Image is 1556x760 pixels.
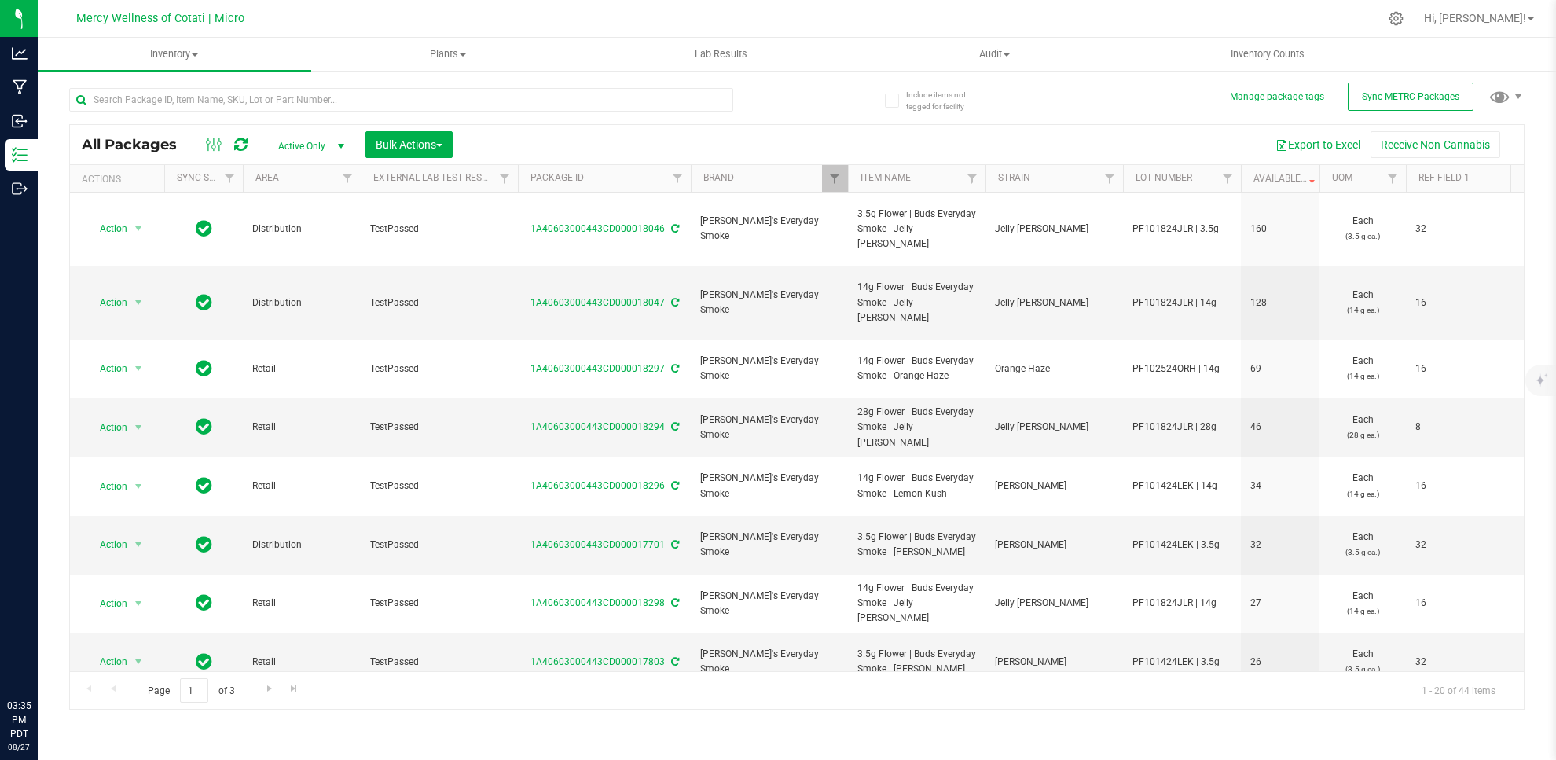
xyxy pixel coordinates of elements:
span: 16 [1415,479,1534,494]
div: Manage settings [1386,11,1406,26]
span: 14g Flower | Buds Everyday Smoke | Lemon Kush [857,471,976,501]
span: PF101824JLR | 14g [1132,596,1231,611]
span: 128 [1250,296,1310,310]
span: Distribution [252,296,351,310]
a: Package ID [530,172,584,183]
span: Action [86,475,128,497]
button: Bulk Actions [365,131,453,158]
span: Retail [252,420,351,435]
span: TestPassed [370,479,508,494]
span: 14g Flower | Buds Everyday Smoke | Jelly [PERSON_NAME] [857,581,976,626]
span: Distribution [252,222,351,237]
span: Jelly [PERSON_NAME] [995,222,1114,237]
span: Retail [252,479,351,494]
span: [PERSON_NAME]'s Everyday Smoke [700,471,839,501]
span: PF101424LEK | 3.5g [1132,655,1231,670]
span: 46 [1250,420,1310,435]
span: Hi, [PERSON_NAME]! [1424,12,1526,24]
span: PF101824JLR | 3.5g [1132,222,1231,237]
p: (28 g ea.) [1329,428,1396,442]
span: Retail [252,655,351,670]
p: (3.5 g ea.) [1329,545,1396,560]
span: Orange Haze [995,362,1114,376]
span: PF101424LEK | 14g [1132,479,1231,494]
span: Jelly [PERSON_NAME] [995,296,1114,310]
inline-svg: Manufacturing [12,79,28,95]
span: PF101824JLR | 14g [1132,296,1231,310]
p: (14 g ea.) [1329,486,1396,501]
span: 3.5g Flower | Buds Everyday Smoke | [PERSON_NAME] [857,530,976,560]
a: Filter [960,165,985,192]
a: Sync Status [177,172,237,183]
span: 32 [1250,538,1310,553]
span: select [129,593,149,615]
span: Jelly [PERSON_NAME] [995,596,1114,611]
span: Include items not tagged for facility [906,89,985,112]
span: 69 [1250,362,1310,376]
a: Go to the next page [258,678,281,699]
button: Sync METRC Packages [1348,83,1473,111]
span: [PERSON_NAME]'s Everyday Smoke [700,647,839,677]
inline-svg: Analytics [12,46,28,61]
span: Sync from Compliance System [669,421,679,432]
div: Actions [82,174,158,185]
button: Manage package tags [1230,90,1324,104]
span: Sync from Compliance System [669,297,679,308]
span: [PERSON_NAME] [995,538,1114,553]
span: In Sync [196,651,212,673]
span: In Sync [196,475,212,497]
span: 32 [1415,222,1534,237]
span: Inventory [38,47,311,61]
span: Action [86,218,128,240]
span: Each [1329,589,1396,619]
span: Action [86,292,128,314]
span: Plants [312,47,584,61]
span: Sync from Compliance System [669,656,679,667]
a: 1A40603000443CD000018298 [530,597,665,608]
span: [PERSON_NAME]'s Everyday Smoke [700,288,839,318]
span: Each [1329,471,1396,501]
span: select [129,218,149,240]
span: Retail [252,362,351,376]
span: 3.5g Flower | Buds Everyday Smoke | Jelly [PERSON_NAME] [857,207,976,252]
a: Brand [703,172,734,183]
span: Sync from Compliance System [669,539,679,550]
span: 16 [1415,296,1534,310]
a: Plants [311,38,585,71]
span: select [129,534,149,556]
a: Filter [492,165,518,192]
a: Filter [1215,165,1241,192]
span: Inventory Counts [1209,47,1326,61]
span: [PERSON_NAME]'s Everyday Smoke [700,214,839,244]
span: 32 [1415,538,1534,553]
a: UOM [1332,172,1352,183]
span: [PERSON_NAME]'s Everyday Smoke [700,589,839,619]
span: [PERSON_NAME]'s Everyday Smoke [700,530,839,560]
span: [PERSON_NAME]'s Everyday Smoke [700,354,839,384]
span: PF101824JLR | 28g [1132,420,1231,435]
a: Filter [1097,165,1123,192]
a: Filter [217,165,243,192]
span: Distribution [252,538,351,553]
span: Action [86,593,128,615]
span: In Sync [196,534,212,556]
p: (14 g ea.) [1329,369,1396,384]
a: 1A40603000443CD000018047 [530,297,665,308]
span: Action [86,358,128,380]
a: Filter [335,165,361,192]
inline-svg: Inventory [12,147,28,163]
a: Filter [665,165,691,192]
a: Available [1253,173,1319,184]
span: Jelly [PERSON_NAME] [995,420,1114,435]
p: (3.5 g ea.) [1329,662,1396,677]
a: Lot Number [1136,172,1192,183]
span: select [129,358,149,380]
span: 16 [1415,596,1534,611]
span: All Packages [82,136,193,153]
span: select [129,417,149,439]
span: 14g Flower | Buds Everyday Smoke | Jelly [PERSON_NAME] [857,280,976,325]
p: (14 g ea.) [1329,604,1396,619]
span: TestPassed [370,296,508,310]
span: Bulk Actions [376,138,442,151]
span: In Sync [196,416,212,438]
